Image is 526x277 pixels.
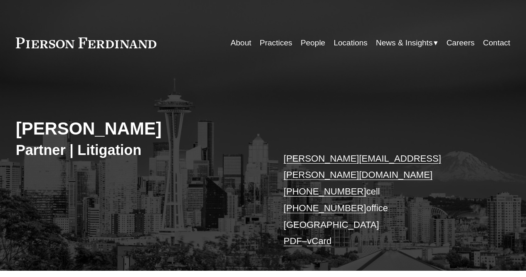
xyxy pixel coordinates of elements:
a: PDF [284,236,302,246]
a: vCard [307,236,331,246]
a: Locations [333,35,367,51]
h3: Partner | Litigation [16,141,263,159]
h2: [PERSON_NAME] [16,118,263,140]
a: Careers [447,35,475,51]
a: [PERSON_NAME][EMAIL_ADDRESS][PERSON_NAME][DOMAIN_NAME] [284,153,441,180]
a: About [231,35,252,51]
a: Contact [483,35,511,51]
a: [PHONE_NUMBER] [284,186,366,197]
a: folder dropdown [376,35,438,51]
p: cell office [GEOGRAPHIC_DATA] – [284,150,489,250]
a: Practices [260,35,292,51]
span: News & Insights [376,36,432,50]
a: People [301,35,325,51]
a: [PHONE_NUMBER] [284,203,366,213]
